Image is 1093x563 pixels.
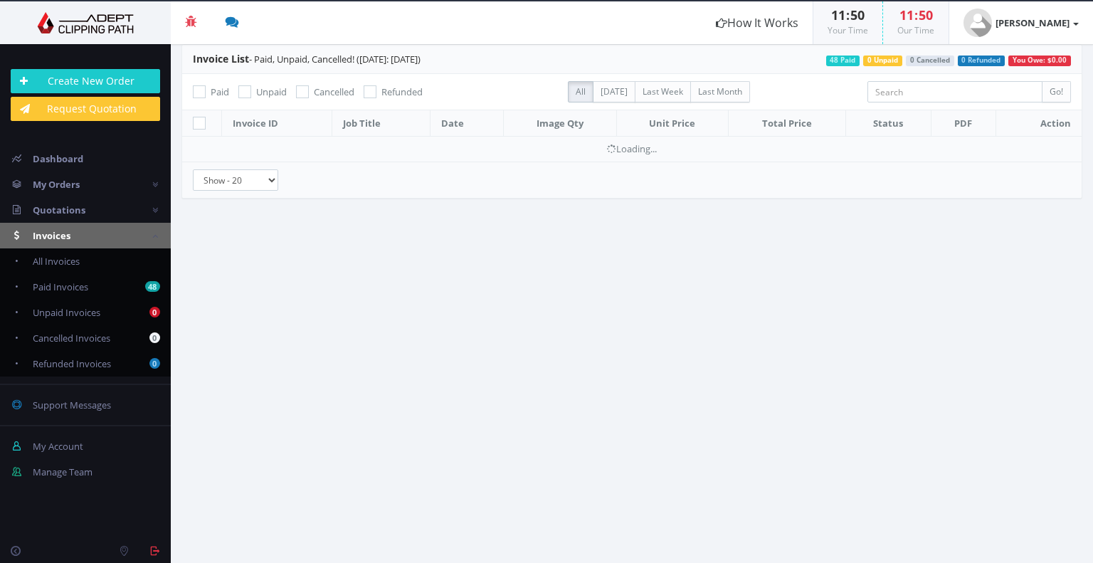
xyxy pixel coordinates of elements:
span: 0 Unpaid [863,56,902,66]
input: Go! [1042,81,1071,102]
img: Adept Graphics [11,12,160,33]
span: - Paid, Unpaid, Cancelled! ([DATE]: [DATE]) [193,53,421,65]
td: Loading... [182,137,1082,162]
span: All Invoices [33,255,80,268]
span: : [914,6,919,23]
span: Quotations [33,204,85,216]
span: 50 [919,6,933,23]
th: Image Qty [504,110,617,137]
label: [DATE] [593,81,635,102]
small: Our Time [897,24,934,36]
span: Manage Team [33,465,93,478]
span: Cancelled Invoices [33,332,110,344]
span: 48 Paid [826,56,860,66]
b: 0 [149,332,160,343]
th: Job Title [332,110,430,137]
span: My Account [33,440,83,453]
span: Invoice List [193,52,249,65]
small: Your Time [828,24,868,36]
b: 0 [149,358,160,369]
label: Last Month [690,81,750,102]
span: Cancelled [314,85,354,98]
span: Refunded Invoices [33,357,111,370]
input: Search [867,81,1042,102]
span: 11 [831,6,845,23]
label: Last Week [635,81,691,102]
th: Date [430,110,503,137]
a: [PERSON_NAME] [949,1,1093,44]
th: Invoice ID [222,110,332,137]
span: Unpaid [256,85,287,98]
span: Paid [211,85,229,98]
b: 48 [145,281,160,292]
th: Total Price [728,110,845,137]
th: Action [996,110,1082,137]
span: Paid Invoices [33,280,88,293]
span: Support Messages [33,399,111,411]
a: Request Quotation [11,97,160,121]
b: 0 [149,307,160,317]
span: : [845,6,850,23]
span: You Owe: $0.00 [1008,56,1071,66]
span: 50 [850,6,865,23]
th: PDF [931,110,996,137]
th: Status [846,110,931,137]
span: Invoices [33,229,70,242]
span: Dashboard [33,152,83,165]
strong: [PERSON_NAME] [996,16,1070,29]
th: Unit Price [616,110,728,137]
span: 0 Refunded [958,56,1005,66]
img: user_default.jpg [963,9,992,37]
a: How It Works [702,1,813,44]
span: 11 [899,6,914,23]
label: All [568,81,593,102]
span: 0 Cancelled [906,56,954,66]
a: Create New Order [11,69,160,93]
span: Refunded [381,85,423,98]
span: Unpaid Invoices [33,306,100,319]
span: My Orders [33,178,80,191]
